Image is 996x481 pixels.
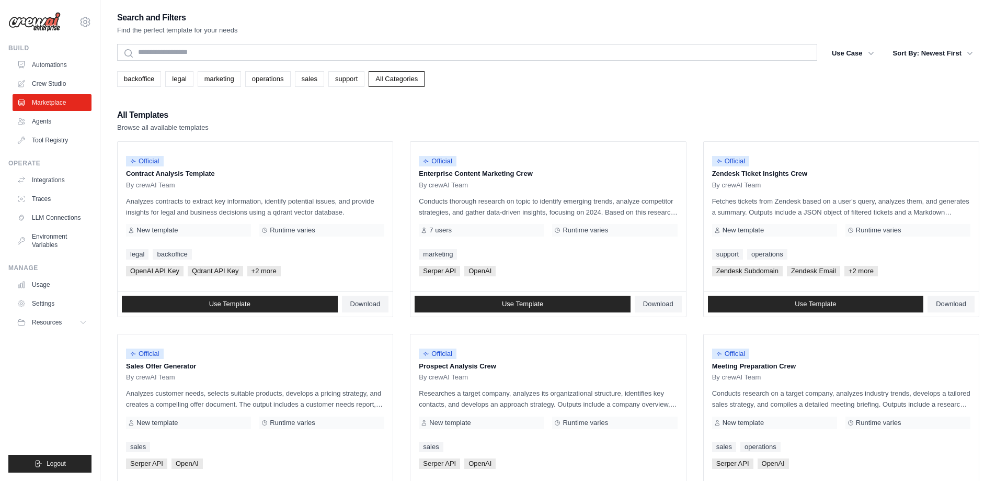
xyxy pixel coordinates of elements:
[165,71,193,87] a: legal
[13,295,91,312] a: Settings
[13,228,91,253] a: Environment Variables
[295,71,324,87] a: sales
[13,132,91,149] a: Tool Registry
[126,361,384,372] p: Sales Offer Generator
[712,196,970,218] p: Fetches tickets from Zendesk based on a user's query, analyzes them, and generates a summary. Out...
[712,169,970,179] p: Zendesk Ticket Insights Crew
[415,296,631,312] a: Use Template
[369,71,425,87] a: All Categories
[13,209,91,226] a: LLM Connections
[419,181,468,189] span: By crewAI Team
[270,226,315,234] span: Runtime varies
[126,388,384,410] p: Analyzes customer needs, selects suitable products, develops a pricing strategy, and creates a co...
[117,122,209,133] p: Browse all available templates
[13,75,91,92] a: Crew Studio
[126,249,148,260] a: legal
[126,349,164,359] span: Official
[712,266,783,276] span: Zendesk Subdomain
[153,249,191,260] a: backoffice
[13,191,91,207] a: Traces
[826,44,880,63] button: Use Case
[122,296,338,312] a: Use Template
[171,458,203,469] span: OpenAI
[740,442,781,452] a: operations
[419,388,677,410] p: Researches a target company, analyzes its organizational structure, identifies key contacts, and ...
[247,266,281,276] span: +2 more
[419,349,456,359] span: Official
[419,361,677,372] p: Prospect Analysis Crew
[712,181,761,189] span: By crewAI Team
[126,442,150,452] a: sales
[419,458,460,469] span: Serper API
[712,249,743,260] a: support
[13,314,91,331] button: Resources
[126,169,384,179] p: Contract Analysis Template
[8,455,91,473] button: Logout
[342,296,389,312] a: Download
[117,10,238,25] h2: Search and Filters
[8,159,91,167] div: Operate
[723,226,764,234] span: New template
[126,266,184,276] span: OpenAI API Key
[502,300,543,308] span: Use Template
[887,44,979,63] button: Sort By: Newest First
[13,57,91,73] a: Automations
[856,419,901,427] span: Runtime varies
[419,196,677,218] p: Conducts thorough research on topic to identify emerging trends, analyze competitor strategies, a...
[8,12,61,32] img: Logo
[117,71,161,87] a: backoffice
[429,226,452,234] span: 7 users
[117,108,209,122] h2: All Templates
[270,419,315,427] span: Runtime varies
[723,419,764,427] span: New template
[245,71,291,87] a: operations
[936,300,966,308] span: Download
[712,349,750,359] span: Official
[563,226,608,234] span: Runtime varies
[712,458,753,469] span: Serper API
[635,296,682,312] a: Download
[47,460,66,468] span: Logout
[328,71,364,87] a: support
[856,226,901,234] span: Runtime varies
[419,169,677,179] p: Enterprise Content Marketing Crew
[464,266,496,276] span: OpenAI
[117,25,238,36] p: Find the perfect template for your needs
[844,266,878,276] span: +2 more
[13,113,91,130] a: Agents
[712,361,970,372] p: Meeting Preparation Crew
[126,156,164,166] span: Official
[419,442,443,452] a: sales
[787,266,840,276] span: Zendesk Email
[8,44,91,52] div: Build
[13,172,91,188] a: Integrations
[350,300,381,308] span: Download
[712,156,750,166] span: Official
[126,458,167,469] span: Serper API
[563,419,608,427] span: Runtime varies
[419,156,456,166] span: Official
[32,318,62,327] span: Resources
[13,276,91,293] a: Usage
[136,226,178,234] span: New template
[419,266,460,276] span: Serper API
[209,300,250,308] span: Use Template
[188,266,243,276] span: Qdrant API Key
[136,419,178,427] span: New template
[126,373,175,382] span: By crewAI Team
[8,264,91,272] div: Manage
[419,249,457,260] a: marketing
[795,300,836,308] span: Use Template
[758,458,789,469] span: OpenAI
[928,296,975,312] a: Download
[712,388,970,410] p: Conducts research on a target company, analyzes industry trends, develops a tailored sales strate...
[126,181,175,189] span: By crewAI Team
[126,196,384,218] p: Analyzes contracts to extract key information, identify potential issues, and provide insights fo...
[429,419,471,427] span: New template
[198,71,241,87] a: marketing
[747,249,787,260] a: operations
[712,373,761,382] span: By crewAI Team
[464,458,496,469] span: OpenAI
[13,94,91,111] a: Marketplace
[643,300,673,308] span: Download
